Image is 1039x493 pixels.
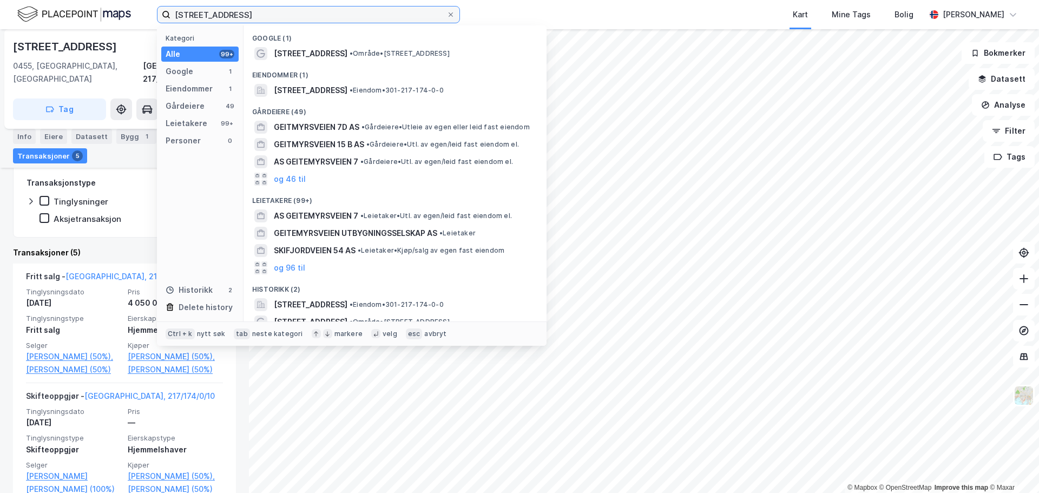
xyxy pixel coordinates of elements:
div: 1 [141,131,152,142]
div: Fritt salg - [26,270,196,287]
span: Gårdeiere • Utl. av egen/leid fast eiendom el. [360,157,513,166]
span: • [439,229,443,237]
span: • [358,246,361,254]
div: [GEOGRAPHIC_DATA], 217/174/0/10 [143,60,236,86]
div: Transaksjoner [13,148,87,163]
div: nytt søk [197,330,226,338]
div: [DATE] [26,297,121,310]
a: Mapbox [847,484,877,491]
div: 2 [226,286,234,294]
div: Gårdeiere [166,100,205,113]
span: GEITMYRSVEIEN 7D AS [274,121,359,134]
div: 1 [226,84,234,93]
div: Aksjetransaksjon [54,214,121,224]
a: [PERSON_NAME] (50%) [26,363,121,376]
span: Gårdeiere • Utleie av egen eller leid fast eiendom [361,123,530,132]
div: neste kategori [252,330,303,338]
div: Transaksjoner (5) [13,246,236,259]
span: Leietaker • Utl. av egen/leid fast eiendom el. [360,212,512,220]
span: GEITEMYRSVEIEN UTBYGNINGSSELSKAP AS [274,227,437,240]
div: velg [383,330,397,338]
span: Eierskapstype [128,433,223,443]
div: [PERSON_NAME] [943,8,1004,21]
span: Pris [128,287,223,297]
span: Leietaker • Kjøp/salg av egen fast eiendom [358,246,504,255]
div: Tinglysninger [54,196,108,207]
span: AS GEITEMYRSVEIEN 7 [274,209,358,222]
span: [STREET_ADDRESS] [274,315,347,328]
div: Personer [166,134,201,147]
span: Område • [STREET_ADDRESS] [350,318,450,326]
img: Z [1014,385,1034,406]
div: 0 [226,136,234,145]
span: Selger [26,461,121,470]
div: Kontrollprogram for chat [985,441,1039,493]
div: Transaksjonstype [27,176,96,189]
span: Eiendom • 301-217-174-0-0 [350,300,444,309]
div: Ctrl + k [166,328,195,339]
span: • [361,123,365,131]
a: [PERSON_NAME] (50%), [26,350,121,363]
div: Delete history [179,301,233,314]
button: Tag [13,98,106,120]
div: Bolig [895,8,913,21]
span: • [350,318,353,326]
div: tab [234,328,250,339]
button: Tags [984,146,1035,168]
span: Gårdeiere • Utl. av egen/leid fast eiendom el. [366,140,519,149]
span: [STREET_ADDRESS] [274,298,347,311]
span: SKIFJORDVEIEN 54 AS [274,244,356,257]
div: Gårdeiere (49) [244,99,547,119]
div: Fritt salg [26,324,121,337]
div: Leietakere (99+) [244,188,547,207]
div: Eiendommer [166,82,213,95]
div: Datasett [71,129,112,144]
span: [STREET_ADDRESS] [274,47,347,60]
a: [PERSON_NAME] (50%), [128,350,223,363]
div: avbryt [424,330,446,338]
button: Analyse [972,94,1035,116]
span: Selger [26,341,121,350]
div: Google (1) [244,25,547,45]
span: Tinglysningsdato [26,287,121,297]
span: Tinglysningstype [26,433,121,443]
button: Datasett [969,68,1035,90]
iframe: Chat Widget [985,441,1039,493]
button: Bokmerker [962,42,1035,64]
div: Kart [793,8,808,21]
div: 1 [226,67,234,76]
div: Skifteoppgjør [26,443,121,456]
div: Skifteoppgjør - [26,390,215,407]
span: • [350,49,353,57]
span: GEITMYRSVEIEN 15 B AS [274,138,364,151]
span: • [360,212,364,220]
input: Søk på adresse, matrikkel, gårdeiere, leietakere eller personer [170,6,446,23]
span: • [360,157,364,166]
div: Mine Tags [832,8,871,21]
div: Hjemmelshaver [128,324,223,337]
span: Tinglysningsdato [26,407,121,416]
div: Google [166,65,193,78]
div: markere [334,330,363,338]
div: — [128,416,223,429]
div: 99+ [219,50,234,58]
div: Alle [166,48,180,61]
div: Eiendommer (1) [244,62,547,82]
div: Historikk (2) [244,277,547,296]
span: • [366,140,370,148]
div: 4 050 000 kr [128,297,223,310]
span: Kjøper [128,341,223,350]
div: [DATE] [26,416,121,429]
button: og 46 til [274,173,306,186]
span: Tinglysningstype [26,314,121,323]
div: Bygg [116,129,156,144]
div: 0455, [GEOGRAPHIC_DATA], [GEOGRAPHIC_DATA] [13,60,143,86]
span: [STREET_ADDRESS] [274,84,347,97]
div: Eiere [40,129,67,144]
a: Improve this map [935,484,988,491]
div: Leietakere [166,117,207,130]
span: Pris [128,407,223,416]
a: [PERSON_NAME] (50%), [128,470,223,483]
div: Hjemmelshaver [128,443,223,456]
div: 49 [226,102,234,110]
